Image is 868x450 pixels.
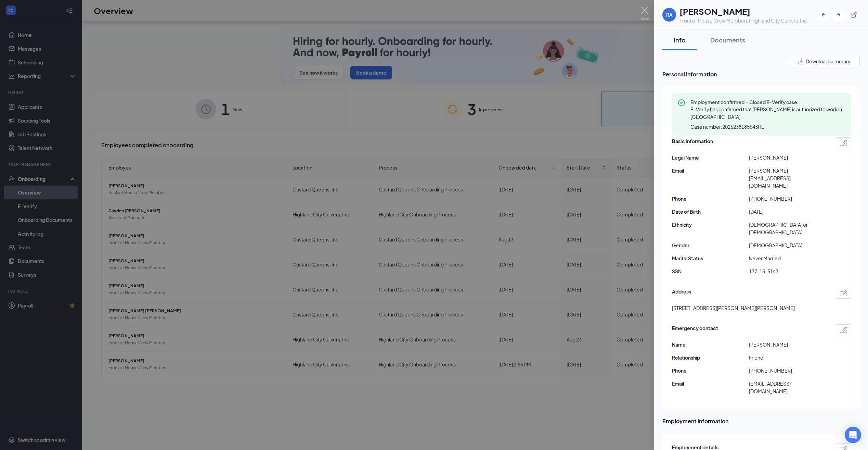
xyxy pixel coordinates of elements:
[672,304,795,312] span: [STREET_ADDRESS][PERSON_NAME][PERSON_NAME]
[749,367,826,374] span: [PHONE_NUMBER]
[679,5,808,17] h1: [PERSON_NAME]
[789,56,860,67] button: Download summary
[662,70,860,78] span: Personal information
[749,267,826,275] span: 137-15-5143
[672,324,718,335] span: Emergency contact
[672,137,713,148] span: Basic information
[662,417,860,425] span: Employment information
[672,380,749,387] span: Email
[690,106,842,120] span: E-Verify has confirmed that [PERSON_NAME] is authorized to work in [GEOGRAPHIC_DATA].
[847,9,860,21] button: ExternalLink
[672,367,749,374] span: Phone
[749,221,826,236] span: [DEMOGRAPHIC_DATA] or [DEMOGRAPHIC_DATA]
[672,267,749,275] span: SSN
[690,99,846,105] span: Employment confirmed・Closed E-Verify case
[749,154,826,161] span: [PERSON_NAME]
[850,11,857,18] svg: ExternalLink
[672,167,749,174] span: Email
[749,167,826,189] span: [PERSON_NAME][EMAIL_ADDRESS][DOMAIN_NAME]
[679,17,808,24] div: Front of House Crew Member at Highland City Culvers, Inc.
[669,36,690,44] div: Info
[672,354,749,361] span: Relationship
[835,11,842,18] svg: ArrowRight
[672,154,749,161] span: Legal Name
[672,241,749,249] span: Gender
[690,123,764,130] span: Case number: 2025238185543HE
[817,9,830,21] button: ArrowLeftNew
[845,427,861,443] div: Open Intercom Messenger
[832,9,845,21] button: ArrowRight
[672,221,749,228] span: Ethnicity
[806,58,851,65] span: Download summary
[749,380,826,395] span: [EMAIL_ADDRESS][DOMAIN_NAME]
[710,36,745,44] div: Documents
[672,254,749,262] span: Marital Status
[749,254,826,262] span: Never Married
[672,341,749,348] span: Name
[672,208,749,215] span: Date of Birth
[820,11,827,18] svg: ArrowLeftNew
[677,99,686,107] svg: CheckmarkCircle
[749,341,826,348] span: [PERSON_NAME]
[749,208,826,215] span: [DATE]
[666,11,673,18] div: RA
[672,288,691,299] span: Address
[672,195,749,202] span: Phone
[749,354,826,361] span: Friend
[749,195,826,202] span: [PHONE_NUMBER]
[749,241,826,249] span: [DEMOGRAPHIC_DATA]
